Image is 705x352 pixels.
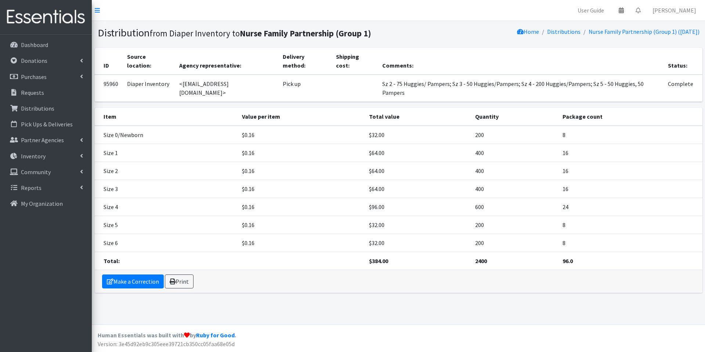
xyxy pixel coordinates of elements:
[95,162,238,180] td: Size 2
[3,5,89,29] img: HumanEssentials
[95,198,238,216] td: Size 4
[165,274,194,288] a: Print
[558,144,702,162] td: 16
[240,28,371,39] b: Nurse Family Partnership (Group 1)
[3,149,89,164] a: Inventory
[365,234,471,252] td: $32.00
[647,3,702,18] a: [PERSON_NAME]
[150,28,371,39] small: from Diaper Inventory to
[547,28,581,35] a: Distributions
[365,144,471,162] td: $64.00
[278,48,332,75] th: Delivery method:
[558,234,702,252] td: 8
[21,168,51,176] p: Community
[3,196,89,211] a: My Organization
[123,75,175,102] td: Diaper Inventory
[95,48,123,75] th: ID
[21,136,64,144] p: Partner Agencies
[21,57,47,64] p: Donations
[123,48,175,75] th: Source location:
[471,180,558,198] td: 400
[471,126,558,144] td: 200
[175,48,278,75] th: Agency representative:
[3,117,89,132] a: Pick Ups & Deliveries
[98,340,235,348] span: Version: 3e45d92eb9c305eee39721cb350cc05faa68e05d
[104,257,120,265] strong: Total:
[365,126,471,144] td: $32.00
[471,234,558,252] td: 200
[175,75,278,102] td: <[EMAIL_ADDRESS][DOMAIN_NAME]>
[378,48,664,75] th: Comments:
[3,69,89,84] a: Purchases
[3,180,89,195] a: Reports
[95,126,238,144] td: Size 0/Newborn
[21,105,54,112] p: Distributions
[378,75,664,102] td: Sz 2 - 75 Huggies/ Pampers; Sz 3 - 50 Huggies/Pampers; Sz 4 - 200 Huggies/Pampers; Sz 5 - 50 Hugg...
[558,180,702,198] td: 16
[572,3,610,18] a: User Guide
[95,234,238,252] td: Size 6
[558,162,702,180] td: 16
[558,126,702,144] td: 8
[238,216,365,234] td: $0.16
[332,48,378,75] th: Shipping cost:
[517,28,539,35] a: Home
[95,108,238,126] th: Item
[558,108,702,126] th: Package count
[365,162,471,180] td: $64.00
[21,184,41,191] p: Reports
[196,331,235,339] a: Ruby for Good
[98,331,236,339] strong: Human Essentials was built with by .
[3,85,89,100] a: Requests
[21,121,73,128] p: Pick Ups & Deliveries
[21,41,48,49] p: Dashboard
[98,26,396,39] h1: Distribution
[558,216,702,234] td: 8
[238,234,365,252] td: $0.16
[3,53,89,68] a: Donations
[369,257,388,265] strong: $384.00
[471,108,558,126] th: Quantity
[664,75,702,102] td: Complete
[238,198,365,216] td: $0.16
[365,198,471,216] td: $96.00
[558,198,702,216] td: 24
[365,180,471,198] td: $64.00
[95,75,123,102] td: 95960
[365,108,471,126] th: Total value
[471,216,558,234] td: 200
[365,216,471,234] td: $32.00
[3,37,89,52] a: Dashboard
[3,101,89,116] a: Distributions
[95,216,238,234] td: Size 5
[589,28,699,35] a: Nurse Family Partnership (Group 1) ([DATE])
[238,180,365,198] td: $0.16
[475,257,487,265] strong: 2400
[238,126,365,144] td: $0.16
[471,144,558,162] td: 400
[21,200,63,207] p: My Organization
[664,48,702,75] th: Status:
[102,274,164,288] a: Make a Correction
[238,108,365,126] th: Value per item
[278,75,332,102] td: Pick up
[3,165,89,179] a: Community
[21,89,44,96] p: Requests
[563,257,573,265] strong: 96.0
[3,133,89,147] a: Partner Agencies
[21,73,47,80] p: Purchases
[471,162,558,180] td: 400
[95,180,238,198] td: Size 3
[471,198,558,216] td: 600
[95,144,238,162] td: Size 1
[238,162,365,180] td: $0.16
[238,144,365,162] td: $0.16
[21,152,46,160] p: Inventory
